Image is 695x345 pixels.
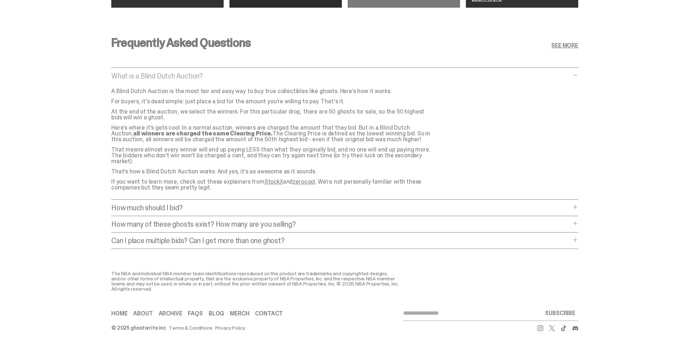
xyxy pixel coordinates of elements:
[230,311,249,317] a: Merch
[111,179,432,191] p: If you want to learn more, check out these explainers from and . We're not personally familiar wi...
[111,169,432,175] p: That’s how a Blind Dutch Auction works. And yes, it’s as awesome as it sounds.
[111,311,127,317] a: Home
[111,147,432,164] p: That means almost every winner will end up paying LESS than what they originally bid, and no one ...
[209,311,224,317] a: Blog
[159,311,182,317] a: Archive
[255,311,283,317] a: Contact
[111,109,432,120] p: At the end of the auction, we select the winners. For this particular drop, there are 50 ghosts f...
[542,306,578,321] button: SUBSCRIBE
[169,325,212,330] a: Terms & Conditions
[265,178,283,185] a: StockX
[111,88,432,94] p: A Blind Dutch Auction is the most fair and easy way to buy true collectibles like ghosts. Here’s ...
[551,43,578,49] a: SEE MORE
[111,99,432,104] p: For buyers, it's dead simple: just place a bid for the amount you’re willing to pay. That's it.
[111,237,571,244] p: Can I place multiple bids? Can I get more than one ghost?
[111,204,571,211] p: How much should I bid?
[111,72,571,80] p: What is a Blind Dutch Auction?
[111,271,403,291] div: The NBA and individual NBA member team identifications reproduced on this product are trademarks ...
[111,37,251,49] h3: Frequently Asked Questions
[215,325,245,330] a: Privacy Policy
[133,311,152,317] a: About
[111,221,571,228] p: How many of these ghosts exist? How many are you selling?
[111,325,166,330] div: © 2025 ghostwrite inc
[188,311,202,317] a: FAQs
[133,130,273,137] strong: all winners are charged the same Clearing Price.
[293,178,315,185] a: zerocool
[111,125,432,142] p: Here’s where it’s gets cool. In a normal auction, winners are charged the amount that they bid. B...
